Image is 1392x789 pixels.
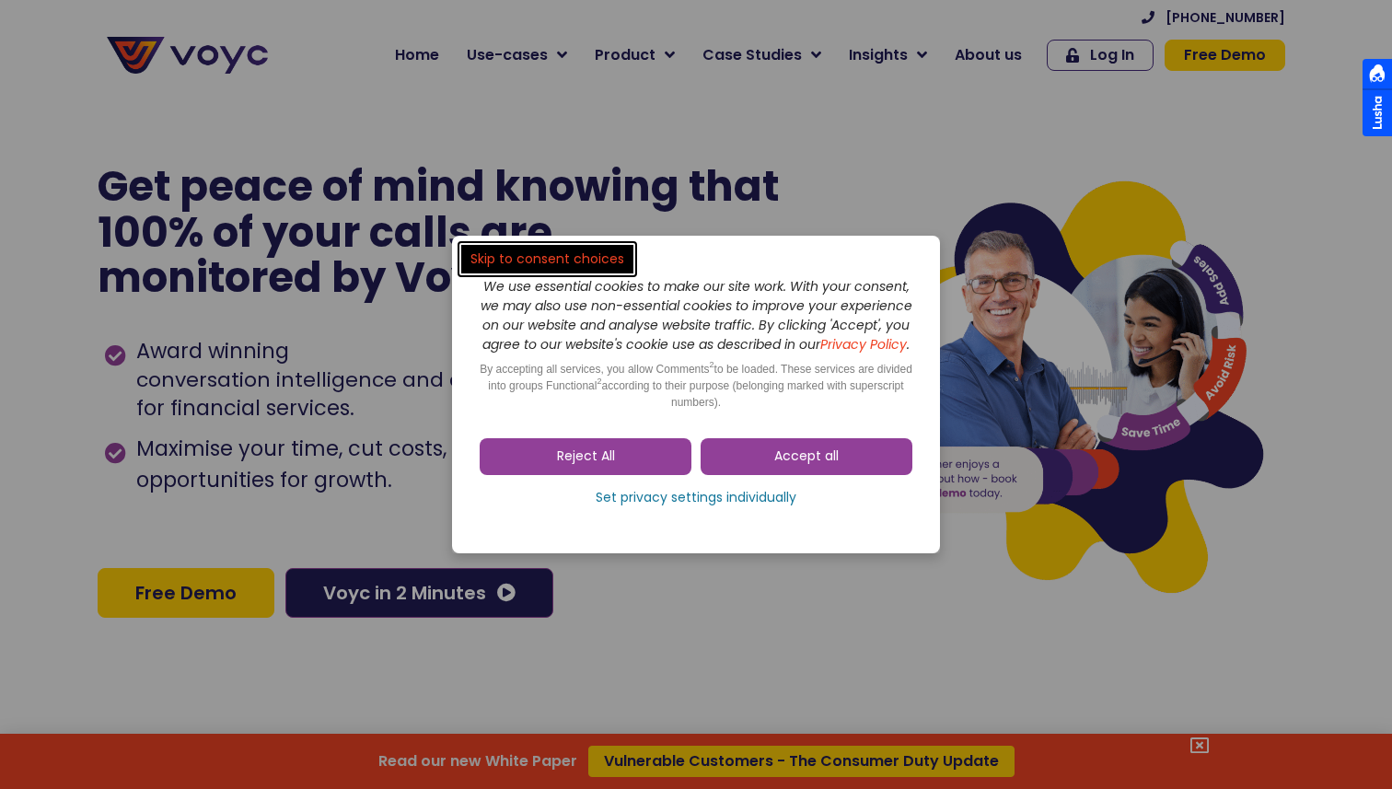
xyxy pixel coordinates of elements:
[820,335,907,354] a: Privacy Policy
[596,489,796,507] span: Set privacy settings individually
[480,438,691,475] a: Reject All
[774,447,839,466] span: Accept all
[557,447,615,466] span: Reject All
[480,363,912,409] span: By accepting all services, you allow Comments to be loaded. These services are divided into group...
[701,438,912,475] a: Accept all
[480,484,912,512] a: Set privacy settings individually
[597,377,601,386] sup: 2
[481,277,912,354] i: We use essential cookies to make our site work. With your consent, we may also use non-essential ...
[710,360,714,369] sup: 2
[461,245,633,273] a: Skip to consent choices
